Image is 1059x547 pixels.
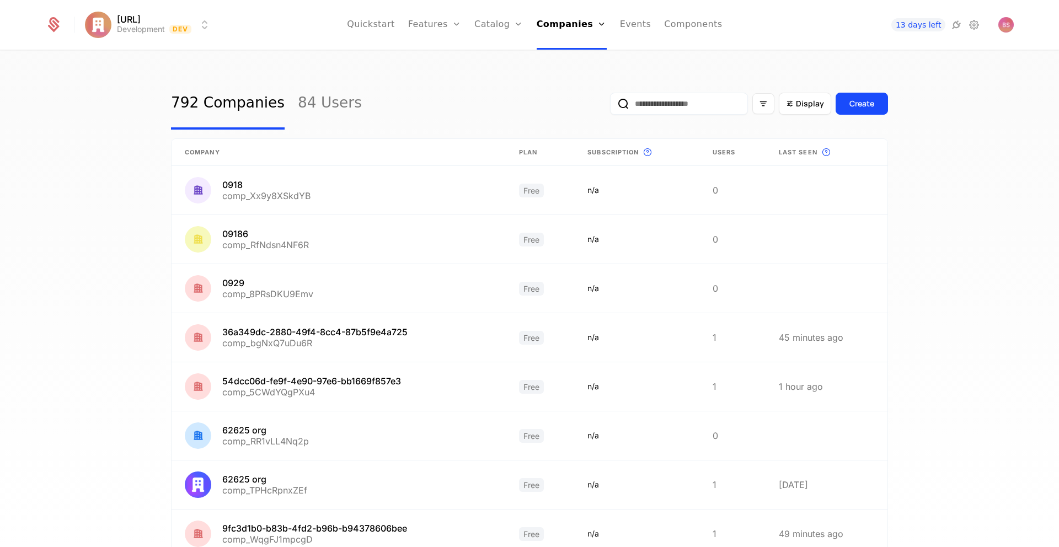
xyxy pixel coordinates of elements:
[88,13,212,37] button: Select environment
[587,148,639,157] span: Subscription
[998,17,1014,33] img: Brian Salts-Halcomb
[998,17,1014,33] button: Open user button
[117,15,141,24] span: [URL]
[169,25,192,34] span: Dev
[891,18,945,31] a: 13 days left
[506,139,575,166] th: Plan
[117,24,165,35] div: Development
[85,12,111,38] img: Appy.AI
[796,98,824,109] span: Display
[950,18,963,31] a: Integrations
[967,18,981,31] a: Settings
[172,139,506,166] th: Company
[779,148,817,157] span: Last seen
[752,93,774,114] button: Filter options
[836,93,888,115] button: Create
[779,93,831,115] button: Display
[699,139,766,166] th: Users
[849,98,874,109] div: Create
[298,78,362,130] a: 84 Users
[171,78,285,130] a: 792 Companies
